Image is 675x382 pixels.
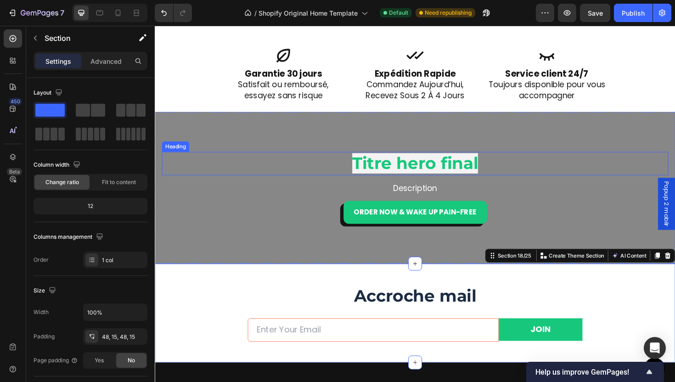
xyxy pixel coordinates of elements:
div: 48, 15, 48, 15 [102,333,145,341]
span: Popup 2 mobilr [537,165,546,213]
span: Shopify Original Home Template [259,8,358,18]
div: Columns management [34,231,105,243]
div: Order [34,256,49,264]
p: Advanced [90,56,122,66]
span: Change ratio [45,178,79,186]
button: AI Content [482,238,523,249]
div: Section 18/25 [361,239,400,247]
span: Save [588,9,603,17]
strong: Service client 24/7 [371,45,459,57]
span: Fit to content [102,178,136,186]
p: Section [45,33,120,44]
span: Satisfait ou remboursé, [88,56,184,68]
div: 1 col [102,256,145,264]
div: 450 [9,98,22,105]
button: 7 [4,4,68,22]
span: / [254,8,257,18]
div: Width [34,308,49,316]
div: Layout [34,87,64,99]
div: Open Intercom Messenger [644,337,666,359]
div: Page padding [34,356,78,365]
input: Enter your email [98,310,364,335]
div: Size [34,285,58,297]
button: Show survey - Help us improve GemPages! [535,366,655,377]
div: Column width [34,159,82,171]
strong: Garantie 30 jours [95,45,177,57]
span: recevez sous 2 à 4 jours [223,68,328,79]
div: Heading [9,124,34,132]
span: No [128,356,135,365]
div: 12 [35,200,146,213]
div: Undo/Redo [155,4,192,22]
div: Padding [34,332,55,341]
div: Publish [622,8,645,18]
button: Publish [614,4,652,22]
button: JOIN [364,310,453,334]
span: Titre hero final [209,135,342,157]
iframe: Design area [155,26,675,382]
p: Create Theme Section [417,239,476,247]
span: Help us improve GemPages! [535,368,644,376]
p: Description [19,167,532,177]
strong: expédition rapide [233,45,319,57]
button: Save [580,4,610,22]
input: Auto [84,304,147,320]
span: Yes [95,356,104,365]
p: 7 [60,7,64,18]
div: JOIN [398,316,419,328]
a: Order Now & Wake Up Pain-Free [200,185,352,210]
span: Toujours disponible pour vous accompagner [353,56,477,79]
span: Need republishing [425,9,472,17]
strong: Order Now & Wake Up Pain-Free [211,192,341,202]
div: Beta [7,168,22,175]
h2: Accroche mail [7,274,544,298]
span: commandez aujourd’hui, [224,56,327,68]
span: Default [389,9,408,17]
span: essayez sans risque [95,68,178,79]
p: Settings [45,56,71,66]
